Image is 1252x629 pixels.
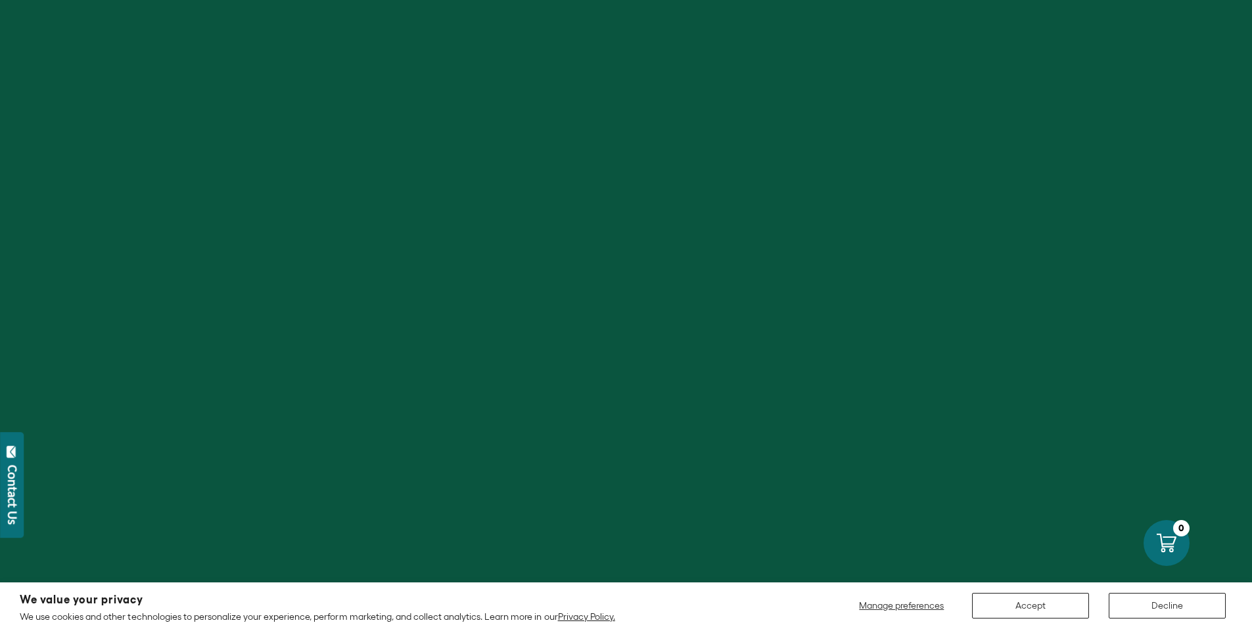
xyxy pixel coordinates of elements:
[6,465,19,525] div: Contact Us
[20,611,615,622] p: We use cookies and other technologies to personalize your experience, perform marketing, and coll...
[972,593,1089,618] button: Accept
[851,593,952,618] button: Manage preferences
[558,611,615,622] a: Privacy Policy.
[859,600,944,611] span: Manage preferences
[1109,593,1226,618] button: Decline
[20,594,615,605] h2: We value your privacy
[1173,520,1190,536] div: 0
